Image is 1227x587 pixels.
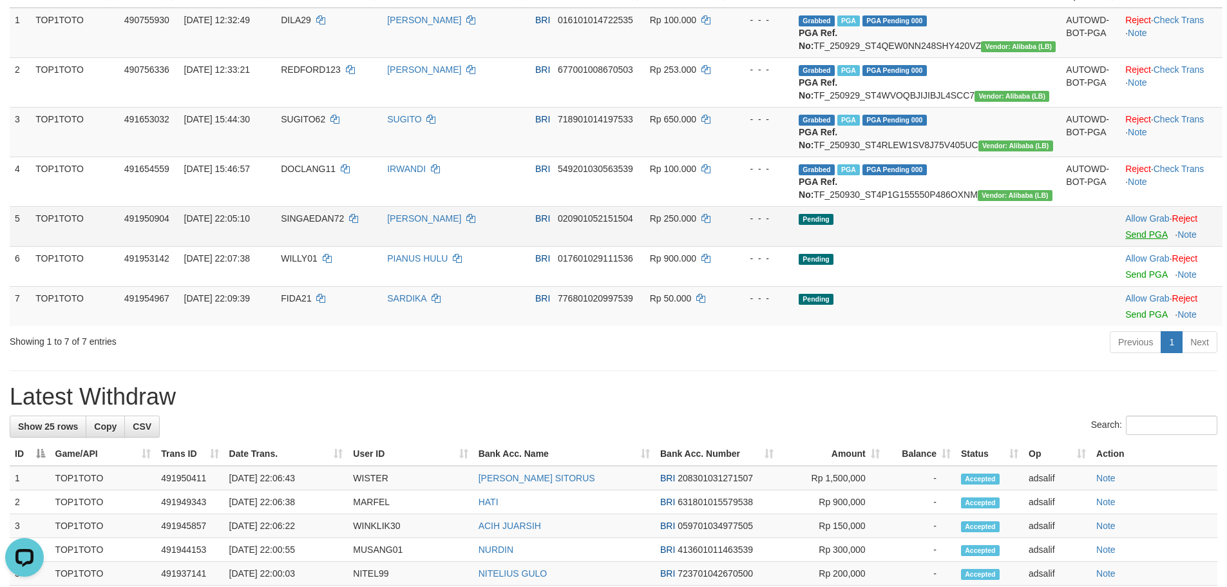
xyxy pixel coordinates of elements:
[885,490,956,514] td: -
[799,77,837,101] b: PGA Ref. No:
[50,466,157,490] td: TOP1TOTO
[1023,442,1091,466] th: Op: activate to sort column ascending
[1120,206,1222,246] td: ·
[837,115,860,126] span: Marked by adsalif
[124,253,169,264] span: 491953142
[535,213,550,224] span: BRI
[387,213,461,224] a: [PERSON_NAME]
[558,114,633,124] span: Copy 718901014197533 to clipboard
[535,164,550,174] span: BRI
[30,8,119,58] td: TOP1TOTO
[650,15,696,25] span: Rp 100.000
[1126,416,1217,435] input: Search:
[660,568,675,579] span: BRI
[224,538,348,562] td: [DATE] 22:00:55
[885,514,956,538] td: -
[479,521,541,531] a: ACIH JUARSIH
[1125,15,1151,25] a: Reject
[885,442,956,466] th: Balance: activate to sort column ascending
[535,15,550,25] span: BRI
[779,514,885,538] td: Rp 150,000
[1120,286,1222,326] td: ·
[156,490,224,514] td: 491949343
[1125,269,1167,280] a: Send PGA
[558,164,633,174] span: Copy 549201030563539 to clipboard
[156,562,224,586] td: 491937141
[1120,246,1222,286] td: ·
[981,41,1056,52] span: Vendor URL: https://dashboard.q2checkout.com/secure
[535,293,550,303] span: BRI
[1125,293,1169,303] a: Allow Grab
[124,64,169,75] span: 490756336
[133,421,151,432] span: CSV
[473,442,655,466] th: Bank Acc. Name: activate to sort column ascending
[479,497,499,507] a: HATI
[1096,497,1116,507] a: Note
[558,293,633,303] span: Copy 776801020997539 to clipboard
[779,490,885,514] td: Rp 900,000
[50,490,157,514] td: TOP1TOTO
[224,562,348,586] td: [DATE] 22:00:03
[10,442,50,466] th: ID: activate to sort column descending
[1125,229,1167,240] a: Send PGA
[281,293,311,303] span: FIDA21
[387,253,448,264] a: PIANUS HULU
[650,293,692,303] span: Rp 50.000
[678,521,753,531] span: Copy 059701034977505 to clipboard
[1154,164,1204,174] a: Check Trans
[862,15,927,26] span: PGA Pending
[1120,157,1222,206] td: · ·
[736,162,788,175] div: - - -
[5,5,44,44] button: Open LiveChat chat widget
[281,213,344,224] span: SINGAEDAN72
[961,545,1000,556] span: Accepted
[94,421,117,432] span: Copy
[1128,177,1147,187] a: Note
[1096,521,1116,531] a: Note
[837,15,860,26] span: Marked by adsalif
[650,164,696,174] span: Rp 100.000
[10,57,30,107] td: 2
[50,562,157,586] td: TOP1TOTO
[862,115,927,126] span: PGA Pending
[184,293,250,303] span: [DATE] 22:09:39
[10,416,86,438] a: Show 25 rows
[660,521,675,531] span: BRI
[10,8,30,58] td: 1
[885,538,956,562] td: -
[1096,473,1116,483] a: Note
[678,497,753,507] span: Copy 631801015579538 to clipboard
[124,213,169,224] span: 491950904
[281,253,318,264] span: WILLY01
[387,164,426,174] a: IRWANDI
[184,114,250,124] span: [DATE] 15:44:30
[736,252,788,265] div: - - -
[978,190,1052,201] span: Vendor URL: https://dashboard.q2checkout.com/secure
[348,514,473,538] td: WINKLIK30
[1023,538,1091,562] td: adsalif
[479,568,547,579] a: NITELIUS GULO
[975,91,1049,102] span: Vendor URL: https://dashboard.q2checkout.com/secure
[1061,107,1120,157] td: AUTOWD-BOT-PGA
[30,57,119,107] td: TOP1TOTO
[1125,293,1172,303] span: ·
[650,253,696,264] span: Rp 900.000
[224,514,348,538] td: [DATE] 22:06:22
[660,497,675,507] span: BRI
[736,113,788,126] div: - - -
[799,164,835,175] span: Grabbed
[1023,490,1091,514] td: adsalif
[794,57,1061,107] td: TF_250929_ST4WVOQBJIJIBJL4SCC7
[1125,64,1151,75] a: Reject
[156,514,224,538] td: 491945857
[956,442,1023,466] th: Status: activate to sort column ascending
[348,538,473,562] td: MUSANG01
[678,568,753,579] span: Copy 723701042670500 to clipboard
[1125,309,1167,320] a: Send PGA
[961,497,1000,508] span: Accepted
[1096,568,1116,579] a: Note
[30,286,119,326] td: TOP1TOTO
[1120,8,1222,58] td: · ·
[660,544,675,555] span: BRI
[650,64,696,75] span: Rp 253.000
